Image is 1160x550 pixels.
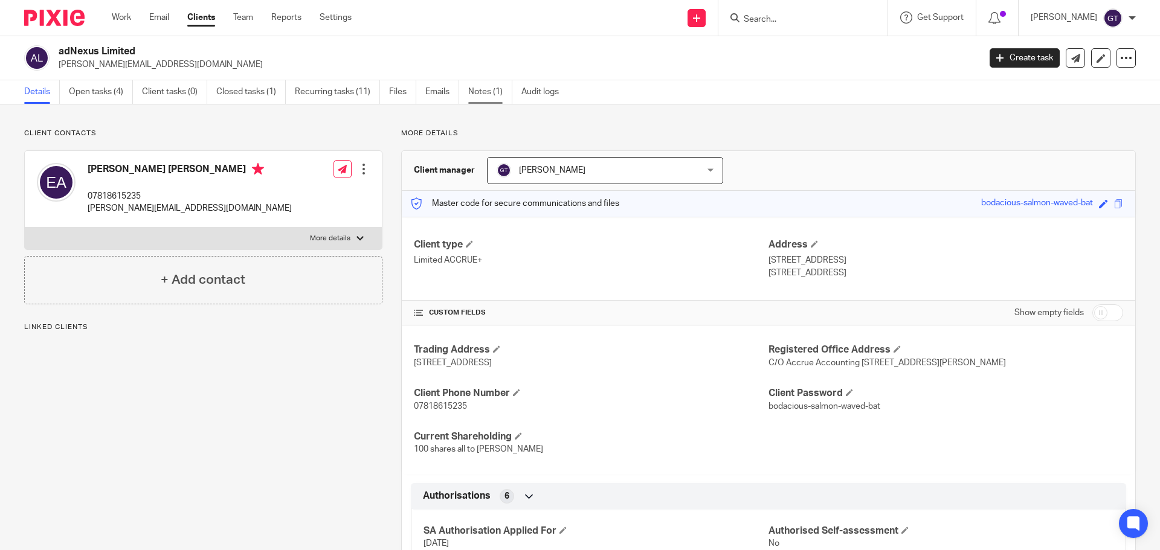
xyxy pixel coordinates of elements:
[768,344,1123,356] h4: Registered Office Address
[295,80,380,104] a: Recurring tasks (11)
[917,13,964,22] span: Get Support
[768,359,1006,367] span: C/O Accrue Accounting [STREET_ADDRESS][PERSON_NAME]
[414,430,768,443] h4: Current Shareholding
[1103,8,1123,28] img: svg%3E
[24,80,60,104] a: Details
[521,80,568,104] a: Audit logs
[424,539,449,548] span: [DATE]
[161,270,245,289] h4: + Add contact
[1031,11,1097,24] p: [PERSON_NAME]
[411,197,619,209] p: Master code for secure communications and files
[88,190,292,202] p: 07818615235
[768,254,1123,266] p: [STREET_ADDRESS]
[187,11,215,24] a: Clients
[768,387,1123,400] h4: Client Password
[981,197,1093,211] div: bodacious-salmon-waved-bat
[414,238,768,251] h4: Client type
[252,163,264,175] i: Primary
[88,202,292,214] p: [PERSON_NAME][EMAIL_ADDRESS][DOMAIN_NAME]
[743,14,851,25] input: Search
[414,387,768,400] h4: Client Phone Number
[310,234,350,243] p: More details
[425,80,459,104] a: Emails
[88,163,292,178] h4: [PERSON_NAME] [PERSON_NAME]
[271,11,301,24] a: Reports
[69,80,133,104] a: Open tasks (4)
[389,80,416,104] a: Files
[414,308,768,318] h4: CUSTOM FIELDS
[149,11,169,24] a: Email
[142,80,207,104] a: Client tasks (0)
[401,129,1136,138] p: More details
[468,80,512,104] a: Notes (1)
[423,490,491,502] span: Authorisations
[424,525,768,537] h4: SA Authorisation Applied For
[112,11,131,24] a: Work
[414,402,467,411] span: 07818615235
[216,80,286,104] a: Closed tasks (1)
[768,238,1123,251] h4: Address
[497,163,511,177] img: svg%3E
[1014,307,1084,319] label: Show empty fields
[414,344,768,356] h4: Trading Address
[519,166,585,174] span: [PERSON_NAME]
[320,11,352,24] a: Settings
[24,10,85,26] img: Pixie
[768,525,1113,537] h4: Authorised Self-assessment
[768,539,779,548] span: No
[24,45,50,71] img: svg%3E
[59,59,971,71] p: [PERSON_NAME][EMAIL_ADDRESS][DOMAIN_NAME]
[414,254,768,266] p: Limited ACCRUE+
[414,445,543,453] span: 100 shares all to [PERSON_NAME]
[59,45,789,58] h2: adNexus Limited
[768,267,1123,279] p: [STREET_ADDRESS]
[37,163,76,202] img: svg%3E
[233,11,253,24] a: Team
[768,402,880,411] span: bodacious-salmon-waved-bat
[414,359,492,367] span: [STREET_ADDRESS]
[414,164,475,176] h3: Client manager
[990,48,1060,68] a: Create task
[24,129,382,138] p: Client contacts
[504,490,509,502] span: 6
[24,322,382,332] p: Linked clients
